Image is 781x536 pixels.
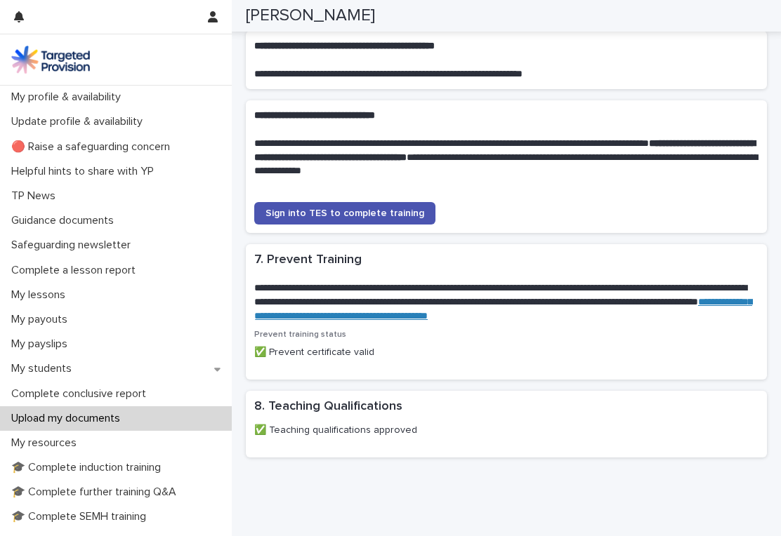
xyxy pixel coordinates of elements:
[6,140,181,154] p: 🔴 Raise a safeguarding concern
[6,189,67,203] p: TP News
[6,91,132,104] p: My profile & availability
[6,264,147,277] p: Complete a lesson report
[254,253,362,268] h2: 7. Prevent Training
[254,399,402,415] h2: 8. Teaching Qualifications
[254,330,346,339] span: Prevent training status
[265,208,424,218] span: Sign into TES to complete training
[6,239,142,252] p: Safeguarding newsletter
[6,412,131,425] p: Upload my documents
[254,345,759,360] p: ✅ Prevent certificate valid
[6,510,157,523] p: 🎓 Complete SEMH training
[6,485,188,499] p: 🎓 Complete further training Q&A
[11,46,90,74] img: M5nRWzHhSzIhMunXDL62
[6,362,83,375] p: My students
[254,202,435,225] a: Sign into TES to complete training
[6,115,154,128] p: Update profile & availability
[6,337,79,351] p: My payslips
[6,436,88,450] p: My resources
[6,313,79,326] p: My payouts
[254,423,759,438] p: ✅ Teaching qualifications approved
[6,214,125,227] p: Guidance documents
[6,165,165,178] p: Helpful hints to share with YP
[6,461,172,474] p: 🎓 Complete induction training
[6,288,77,302] p: My lessons
[6,387,157,401] p: Complete conclusive report
[246,6,375,26] h2: [PERSON_NAME]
